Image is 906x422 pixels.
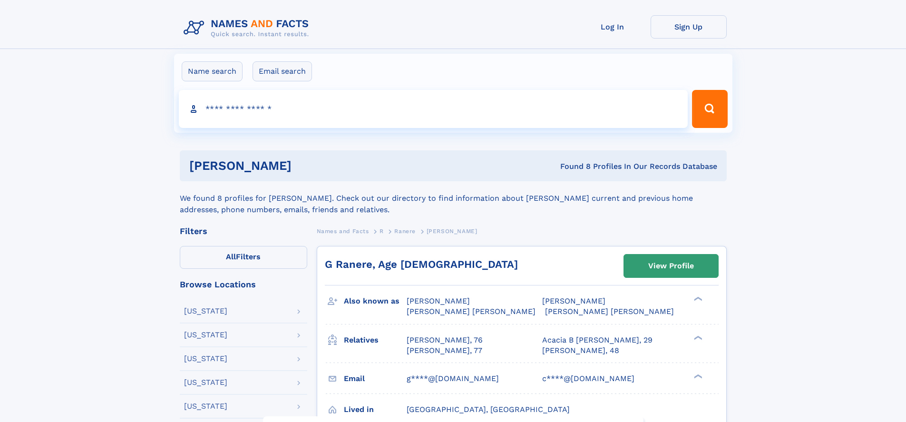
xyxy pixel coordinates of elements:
span: [PERSON_NAME] [427,228,477,235]
input: search input [179,90,688,128]
label: Name search [182,61,243,81]
a: G Ranere, Age [DEMOGRAPHIC_DATA] [325,258,518,270]
span: All [226,252,236,261]
a: View Profile [624,255,718,277]
img: Logo Names and Facts [180,15,317,41]
div: ❯ [692,373,703,379]
a: Acacia B [PERSON_NAME], 29 [542,335,653,345]
h3: Also known as [344,293,407,309]
a: Sign Up [651,15,727,39]
span: Ranere [394,228,416,235]
div: [US_STATE] [184,307,227,315]
a: Ranere [394,225,416,237]
span: [GEOGRAPHIC_DATA], [GEOGRAPHIC_DATA] [407,405,570,414]
h3: Relatives [344,332,407,348]
div: Found 8 Profiles In Our Records Database [426,161,717,172]
a: Names and Facts [317,225,369,237]
a: Log In [575,15,651,39]
a: [PERSON_NAME], 77 [407,345,482,356]
h3: Lived in [344,402,407,418]
h3: Email [344,371,407,387]
a: [PERSON_NAME], 48 [542,345,619,356]
a: [PERSON_NAME], 76 [407,335,483,345]
a: R [380,225,384,237]
div: ❯ [692,296,703,302]
span: [PERSON_NAME] [542,296,605,305]
span: [PERSON_NAME] [PERSON_NAME] [407,307,536,316]
div: [US_STATE] [184,379,227,386]
div: Browse Locations [180,280,307,289]
h1: [PERSON_NAME] [189,160,426,172]
div: [US_STATE] [184,355,227,363]
div: We found 8 profiles for [PERSON_NAME]. Check out our directory to find information about [PERSON_... [180,181,727,216]
div: ❯ [692,334,703,341]
label: Filters [180,246,307,269]
div: [US_STATE] [184,331,227,339]
span: R [380,228,384,235]
span: [PERSON_NAME] [407,296,470,305]
label: Email search [253,61,312,81]
div: [US_STATE] [184,402,227,410]
span: [PERSON_NAME] [PERSON_NAME] [545,307,674,316]
div: Filters [180,227,307,236]
div: View Profile [648,255,694,277]
button: Search Button [692,90,727,128]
